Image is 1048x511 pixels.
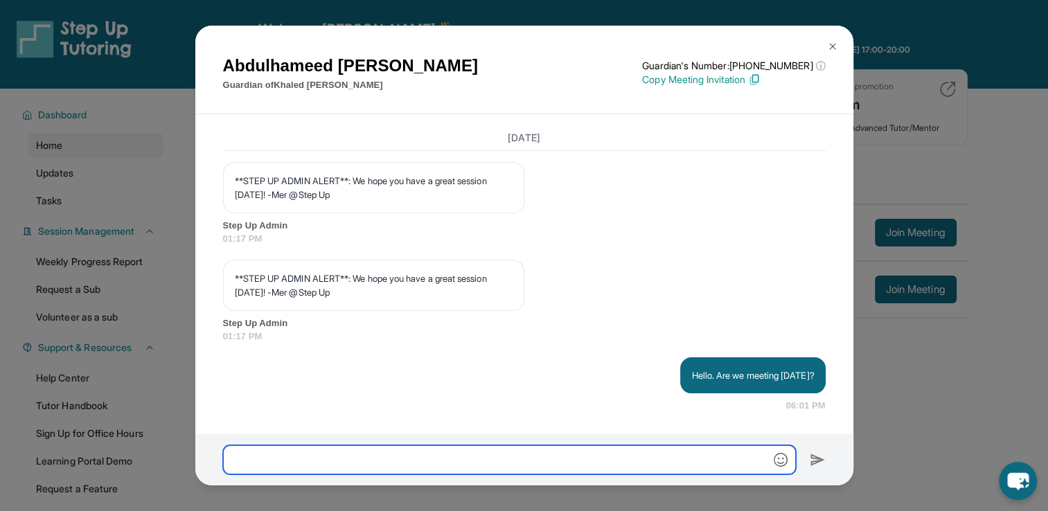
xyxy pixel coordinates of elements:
span: 01:17 PM [223,330,826,343]
p: **STEP UP ADMIN ALERT**: We hope you have a great session [DATE]! -Mer @Step Up [235,174,513,201]
p: **STEP UP ADMIN ALERT**: We hope you have a great session [DATE]! -Mer @Step Up [235,271,513,299]
img: Copy Icon [748,73,761,86]
span: Step Up Admin [223,219,826,233]
p: Guardian's Number: [PHONE_NUMBER] [642,59,825,73]
p: Hello. Are we meeting [DATE]? [691,368,814,382]
button: chat-button [999,462,1037,500]
img: Emoji [774,453,788,467]
span: 01:17 PM [223,232,826,246]
img: Send icon [810,451,826,468]
h3: [DATE] [223,131,826,145]
p: Copy Meeting Invitation [642,73,825,87]
span: Step Up Admin [223,316,826,330]
span: ⓘ [815,59,825,73]
img: Close Icon [827,41,838,52]
h1: Abdulhameed [PERSON_NAME] [223,53,478,78]
span: 06:01 PM [786,399,826,413]
p: Guardian of Khaled [PERSON_NAME] [223,78,478,92]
